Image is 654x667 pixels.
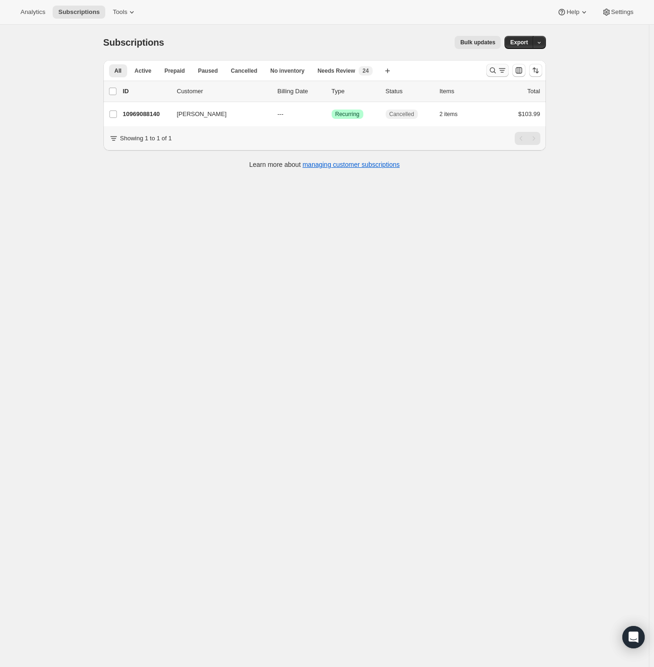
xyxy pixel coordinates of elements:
button: Settings [596,6,639,19]
p: Billing Date [278,87,324,96]
span: All [115,67,122,75]
span: 24 [362,67,368,75]
span: Prepaid [164,67,185,75]
span: Settings [611,8,634,16]
div: Open Intercom Messenger [622,626,645,648]
span: Subscriptions [103,37,164,48]
div: 10969088140[PERSON_NAME]---SuccessRecurringCancelled2 items$103.99 [123,108,540,121]
span: Paused [198,67,218,75]
button: Analytics [15,6,51,19]
p: Customer [177,87,270,96]
button: Customize table column order and visibility [512,64,525,77]
a: managing customer subscriptions [302,161,400,168]
span: Cancelled [389,110,414,118]
div: IDCustomerBilling DateTypeStatusItemsTotal [123,87,540,96]
span: Analytics [20,8,45,16]
button: Tools [107,6,142,19]
button: 2 items [440,108,468,121]
span: [PERSON_NAME] [177,110,227,119]
button: Bulk updates [455,36,501,49]
span: 2 items [440,110,458,118]
span: Recurring [335,110,360,118]
button: Search and filter results [486,64,509,77]
span: Tools [113,8,127,16]
p: Learn more about [249,160,400,169]
div: Items [440,87,486,96]
p: Total [527,87,540,96]
span: Export [510,39,528,46]
p: Showing 1 to 1 of 1 [120,134,172,143]
span: Cancelled [231,67,258,75]
span: Needs Review [318,67,355,75]
button: [PERSON_NAME] [171,107,265,122]
span: Active [135,67,151,75]
nav: Pagination [515,132,540,145]
p: Status [386,87,432,96]
button: Create new view [380,64,395,77]
span: Help [566,8,579,16]
div: Type [332,87,378,96]
span: --- [278,110,284,117]
span: No inventory [270,67,304,75]
p: ID [123,87,170,96]
p: 10969088140 [123,110,170,119]
span: Bulk updates [460,39,495,46]
button: Export [504,36,533,49]
button: Sort the results [529,64,542,77]
span: $103.99 [518,110,540,117]
button: Subscriptions [53,6,105,19]
button: Help [552,6,594,19]
span: Subscriptions [58,8,100,16]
